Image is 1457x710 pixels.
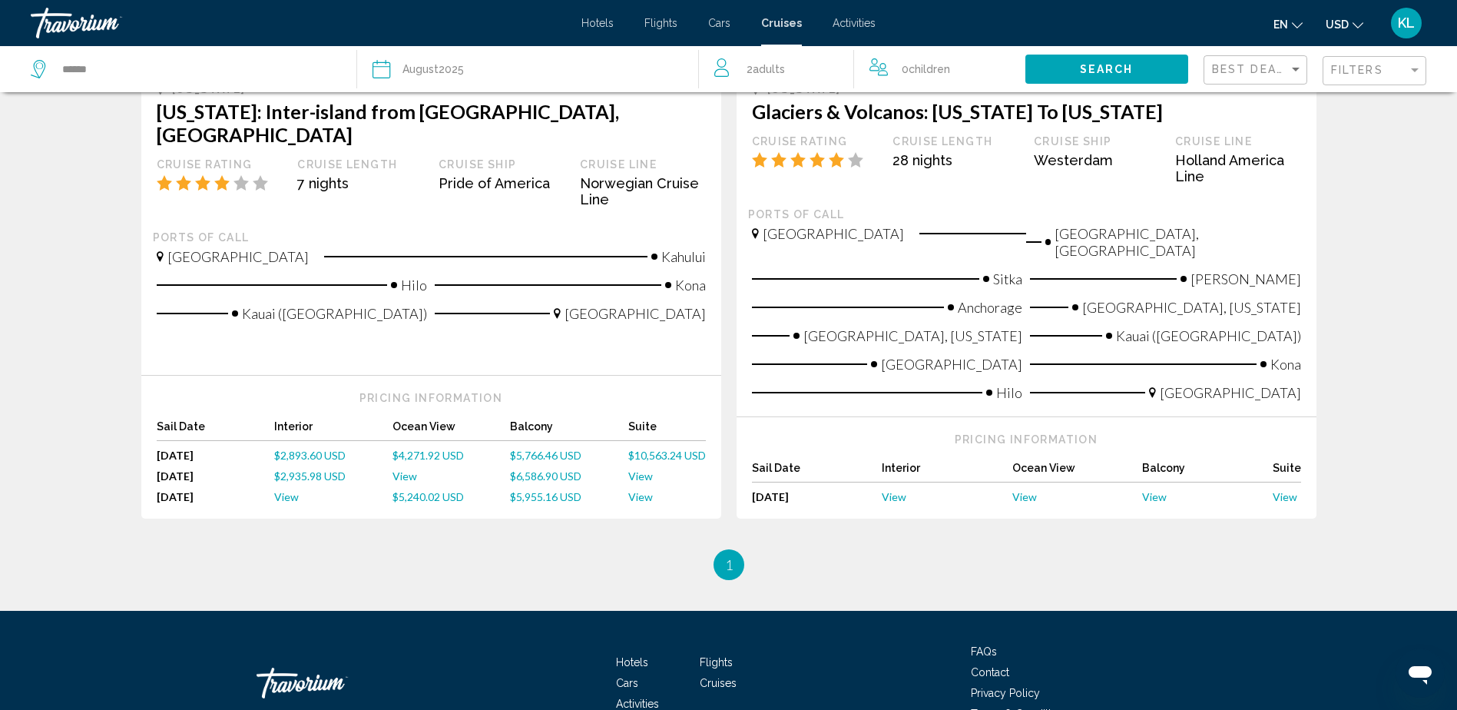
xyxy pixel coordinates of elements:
[882,490,906,503] span: View
[747,58,785,80] span: 2
[373,46,683,92] button: August2025
[644,17,677,29] a: Flights
[157,158,283,171] div: Cruise Rating
[752,100,1301,123] h3: Glaciers & Volcanos: [US_STATE] To [US_STATE]
[996,384,1022,401] span: Hilo
[401,277,427,294] span: Hilo
[1116,327,1301,344] span: Kauai ([GEOGRAPHIC_DATA])
[157,420,275,441] div: Sail Date
[153,231,710,244] div: Ports of call
[971,687,1040,699] a: Privacy Policy
[1273,490,1301,503] a: View
[752,134,878,148] div: Cruise Rating
[708,17,730,29] a: Cars
[580,158,706,171] div: Cruise Line
[1175,152,1301,184] div: Holland America Line
[1142,490,1273,503] a: View
[700,677,737,689] a: Cruises
[157,449,275,462] div: [DATE]
[881,356,1022,373] span: [GEOGRAPHIC_DATA]
[958,299,1022,316] span: Anchorage
[274,490,299,503] span: View
[1386,7,1426,39] button: User Menu
[628,469,653,483] span: View
[510,469,581,483] span: $6,586.90 USD
[892,134,1018,148] div: Cruise Length
[1055,225,1301,259] span: [GEOGRAPHIC_DATA], [GEOGRAPHIC_DATA]
[392,449,511,462] a: $4,271.92 USD
[510,420,628,441] div: Balcony
[392,469,417,483] span: View
[157,100,706,146] h3: [US_STATE]: Inter-island from [GEOGRAPHIC_DATA], [GEOGRAPHIC_DATA]
[1273,462,1301,483] div: Suite
[616,677,638,689] a: Cars
[392,490,511,503] a: $5,240.02 USD
[297,158,423,171] div: Cruise Length
[1331,64,1383,76] span: Filters
[1025,55,1188,83] button: Search
[1175,134,1301,148] div: Cruise Line
[510,490,628,503] a: $5,955.16 USD
[902,58,950,80] span: 0
[1323,55,1426,87] button: Filter
[753,63,785,75] span: Adults
[510,469,628,483] a: $6,586.90 USD
[1160,384,1301,401] span: [GEOGRAPHIC_DATA]
[392,469,511,483] a: View
[882,462,1012,483] div: Interior
[628,449,706,462] a: $10,563.24 USD
[274,420,392,441] div: Interior
[748,207,1305,221] div: Ports of call
[1142,462,1273,483] div: Balcony
[725,556,733,573] span: 1
[402,63,439,75] span: August
[1398,15,1415,31] span: KL
[297,175,423,191] div: 7 nights
[909,63,950,75] span: Children
[402,58,464,80] div: 2025
[510,449,628,462] a: $5,766.46 USD
[628,490,706,503] a: View
[700,656,733,669] span: Flights
[274,449,392,462] a: $2,893.60 USD
[392,420,511,441] div: Ocean View
[392,490,464,503] span: $5,240.02 USD
[892,152,1018,168] div: 28 nights
[761,17,802,29] span: Cruises
[628,490,653,503] span: View
[833,17,876,29] a: Activities
[675,277,706,294] span: Kona
[1012,462,1143,483] div: Ocean View
[167,248,309,265] span: [GEOGRAPHIC_DATA]
[439,175,565,191] div: Pride of America
[274,490,392,503] a: View
[257,660,410,706] a: Travorium
[971,666,1009,678] a: Contact
[752,490,882,503] div: [DATE]
[1012,490,1037,503] span: View
[157,469,275,483] div: [DATE]
[1396,649,1445,698] iframe: Button to launch messaging window
[157,391,706,405] div: Pricing Information
[31,8,566,38] a: Travorium
[274,469,346,483] span: $2,935.98 USD
[581,17,614,29] a: Hotels
[752,462,882,483] div: Sail Date
[616,698,659,710] a: Activities
[439,158,565,171] div: Cruise Ship
[616,656,648,669] a: Hotels
[157,490,275,503] div: [DATE]
[565,305,706,322] span: [GEOGRAPHIC_DATA]
[628,420,706,441] div: Suite
[628,469,706,483] a: View
[1082,299,1301,316] span: [GEOGRAPHIC_DATA], [US_STATE]
[993,270,1022,287] span: Sitka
